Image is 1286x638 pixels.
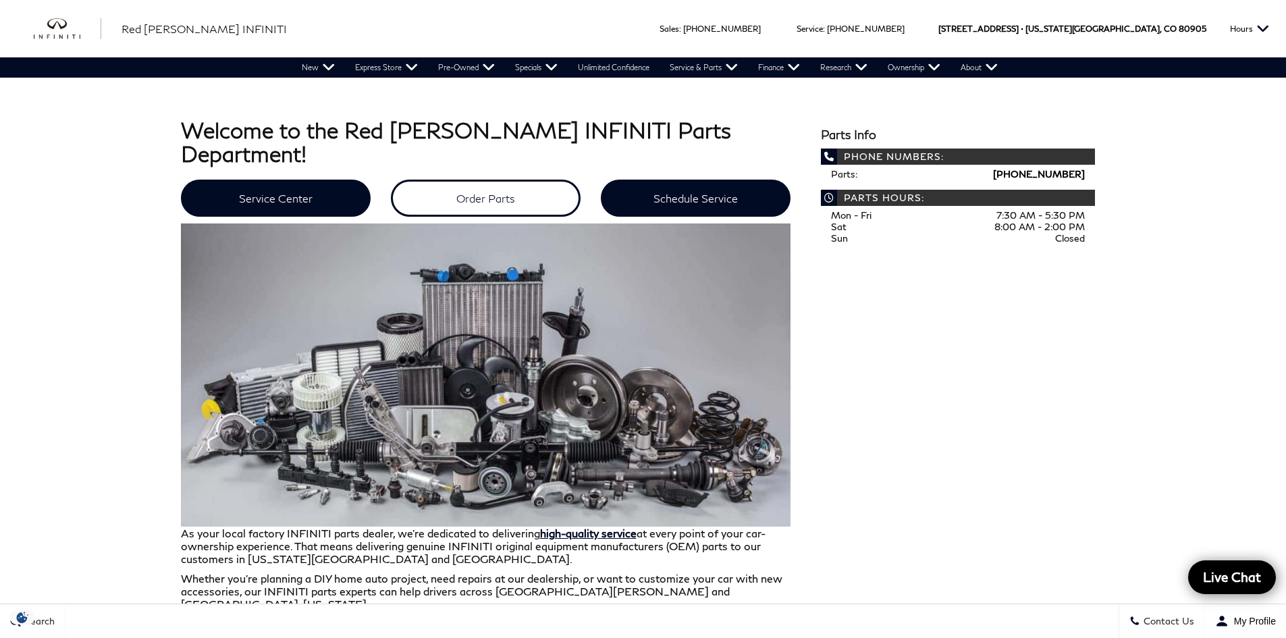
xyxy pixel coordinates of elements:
span: Mon - Fri [831,209,872,221]
span: Contact Us [1140,616,1194,627]
a: Service Center [181,180,371,217]
nav: Main Navigation [292,57,1008,78]
h3: Parts Info [821,128,1096,142]
a: Live Chat [1188,560,1276,594]
span: My Profile [1229,616,1276,627]
span: Parts Hours: [821,190,1096,206]
a: Ownership [878,57,950,78]
a: Finance [748,57,810,78]
button: Open user profile menu [1205,604,1286,638]
a: [PHONE_NUMBER] [993,168,1085,180]
a: Red [PERSON_NAME] INFINITI [122,21,287,37]
span: Service [797,24,823,34]
img: INFINITI Parts Department [181,223,791,527]
span: Sales [660,24,679,34]
a: [PHONE_NUMBER] [827,24,905,34]
a: Schedule Service [601,180,791,217]
p: Whether you’re planning a DIY home auto project, need repairs at our dealership, or want to custo... [181,572,791,610]
img: INFINITI [34,18,101,40]
a: Order Parts [391,180,581,217]
a: high-quality service [540,527,637,539]
span: Parts: [831,168,857,180]
span: Closed [1055,232,1085,244]
a: [STREET_ADDRESS] • [US_STATE][GEOGRAPHIC_DATA], CO 80905 [938,24,1206,34]
span: Live Chat [1196,568,1268,585]
span: : [823,24,825,34]
a: infiniti [34,18,101,40]
span: 8:00 AM - 2:00 PM [994,221,1085,232]
span: : [679,24,681,34]
p: As your local factory INFINITI parts dealer, we’re dedicated to delivering at every point of your... [181,223,791,566]
a: Specials [505,57,568,78]
span: 7:30 AM - 5:30 PM [996,209,1085,221]
a: [PHONE_NUMBER] [683,24,761,34]
section: Click to Open Cookie Consent Modal [7,610,38,624]
a: New [292,57,345,78]
a: Service & Parts [660,57,748,78]
span: Red [PERSON_NAME] INFINITI [122,22,287,35]
a: Express Store [345,57,428,78]
img: Opt-Out Icon [7,610,38,624]
a: About [950,57,1008,78]
span: Phone Numbers: [821,149,1096,165]
a: Research [810,57,878,78]
strong: Welcome to the Red [PERSON_NAME] INFINITI Parts Department! [181,117,731,167]
a: Unlimited Confidence [568,57,660,78]
span: Search [21,616,55,627]
span: Sat [831,221,847,232]
a: Pre-Owned [428,57,505,78]
span: Sun [831,232,848,244]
